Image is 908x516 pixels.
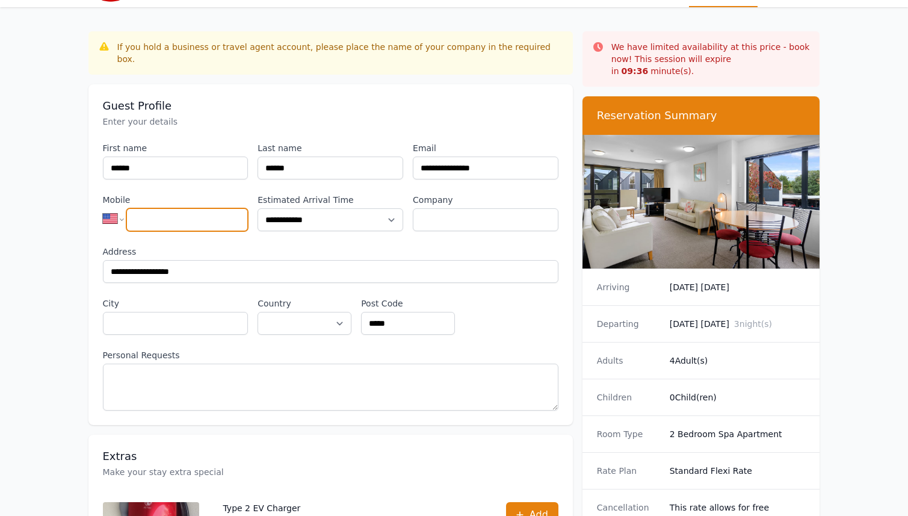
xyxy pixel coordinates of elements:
h3: Extras [103,449,558,464]
label: Company [413,194,558,206]
dt: Departing [597,318,660,330]
p: Make your stay extra special [103,466,558,478]
dt: Adults [597,355,660,367]
label: Estimated Arrival Time [258,194,403,206]
label: City [103,297,249,309]
dt: Arriving [597,281,660,293]
img: 2 Bedroom Spa Apartment [582,135,820,269]
dt: Room Type [597,428,660,440]
div: If you hold a business or travel agent account, please place the name of your company in the requ... [117,41,563,65]
dd: 0 Child(ren) [670,391,806,403]
p: We have limited availability at this price - book now! This session will expire in minute(s). [611,41,811,77]
label: Email [413,142,558,154]
label: First name [103,142,249,154]
label: Post Code [361,297,455,309]
label: Personal Requests [103,349,558,361]
dd: [DATE] [DATE] [670,281,806,293]
h3: Guest Profile [103,99,558,113]
dt: Children [597,391,660,403]
span: 3 night(s) [734,319,772,329]
h3: Reservation Summary [597,108,806,123]
dd: 2 Bedroom Spa Apartment [670,428,806,440]
p: Type 2 EV Charger [223,502,482,514]
label: Country [258,297,351,309]
label: Address [103,246,558,258]
label: Last name [258,142,403,154]
label: Mobile [103,194,249,206]
dt: Rate Plan [597,465,660,477]
dd: [DATE] [DATE] [670,318,806,330]
p: Enter your details [103,116,558,128]
dd: 4 Adult(s) [670,355,806,367]
strong: 09 : 36 [622,66,649,76]
dd: Standard Flexi Rate [670,465,806,477]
